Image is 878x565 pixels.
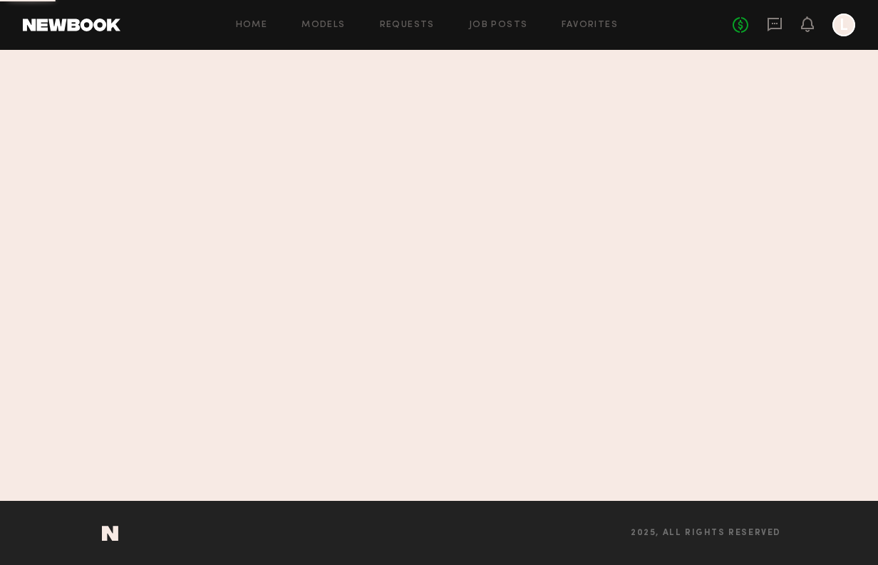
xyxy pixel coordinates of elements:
a: L [832,14,855,36]
a: Home [236,21,268,30]
a: Requests [380,21,435,30]
a: Job Posts [469,21,528,30]
span: 2025, all rights reserved [631,529,781,538]
a: Favorites [562,21,618,30]
a: Models [301,21,345,30]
